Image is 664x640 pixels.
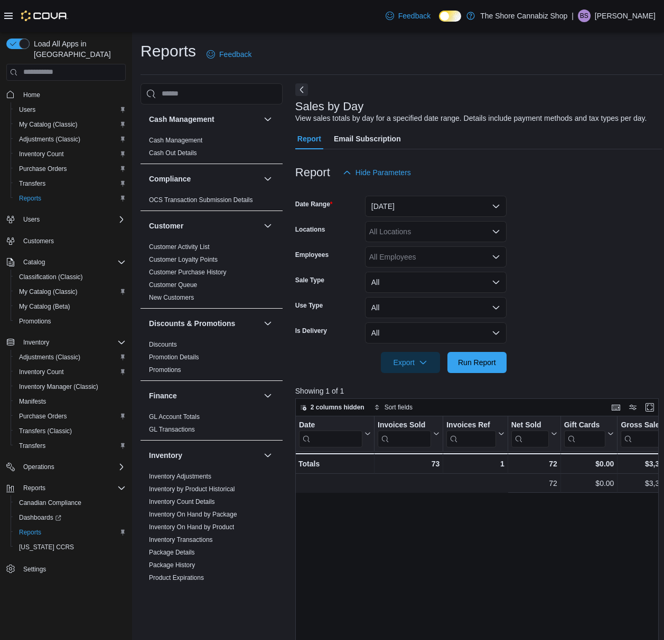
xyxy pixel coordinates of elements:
a: Inventory Count Details [149,498,215,505]
div: $0.00 [564,457,614,470]
span: Inventory [23,338,49,347]
button: Classification (Classic) [11,270,130,284]
span: Inventory Count [19,368,64,376]
span: My Catalog (Classic) [19,120,78,129]
span: Customers [23,237,54,245]
a: Transfers (Classic) [15,425,76,437]
button: Open list of options [492,227,500,236]
div: Invoices Ref [446,420,495,430]
span: My Catalog (Classic) [15,285,126,298]
span: Classification (Classic) [15,271,126,283]
a: Classification (Classic) [15,271,87,283]
button: Discounts & Promotions [261,317,274,330]
h3: Cash Management [149,114,214,125]
span: Inventory by Product Historical [149,485,235,493]
a: Cash Management [149,137,202,144]
span: Inventory On Hand by Product [149,523,234,531]
span: My Catalog (Classic) [19,288,78,296]
a: Adjustments (Classic) [15,133,85,146]
div: Invoices Sold [378,420,431,430]
div: 72 [511,477,557,490]
span: Dashboards [15,511,126,524]
p: [PERSON_NAME] [595,9,656,22]
button: My Catalog (Beta) [11,299,130,314]
h3: Inventory [149,450,182,461]
button: My Catalog (Classic) [11,117,130,132]
button: Purchase Orders [11,161,130,176]
h1: Reports [141,41,196,62]
span: Reports [23,484,45,492]
button: Next [295,83,308,96]
p: The Shore Cannabiz Shop [480,9,567,22]
div: $0.00 [564,477,614,490]
span: My Catalog (Beta) [15,300,126,313]
a: New Customers [149,294,194,301]
span: Adjustments (Classic) [15,133,126,146]
a: Discounts [149,341,177,348]
span: Cash Management [149,136,202,145]
a: Adjustments (Classic) [15,351,85,364]
div: View sales totals by day for a specified date range. Details include payment methods and tax type... [295,113,647,124]
span: Classification (Classic) [19,273,83,281]
span: Inventory Count [15,366,126,378]
a: Inventory On Hand by Package [149,511,237,518]
label: Locations [295,225,325,234]
span: Users [19,213,126,226]
button: Net Sold [511,420,557,447]
div: Compliance [141,194,283,211]
span: Home [23,91,40,99]
span: Feedback [398,11,431,21]
button: Users [2,212,130,227]
span: Home [19,88,126,101]
button: Inventory [149,450,259,461]
span: Purchase Orders [15,163,126,175]
div: Invoices Ref [446,420,495,447]
a: Customer Queue [149,281,197,289]
span: Load All Apps in [GEOGRAPHIC_DATA] [30,39,126,60]
input: Dark Mode [439,11,461,22]
span: Product Expirations [149,574,204,582]
span: Manifests [15,395,126,408]
button: Discounts & Promotions [149,318,259,329]
span: New Customers [149,293,194,302]
span: Email Subscription [334,128,401,149]
a: Purchase Orders [15,163,71,175]
span: Purchase Orders [19,165,67,173]
a: Inventory Count [15,148,68,160]
span: Package History [149,561,195,569]
span: Reports [15,192,126,205]
div: 1 [446,457,504,470]
span: Purchase Orders [19,412,67,421]
button: Open list of options [492,253,500,261]
button: Catalog [2,255,130,270]
button: Cash Management [261,113,274,126]
div: Net Sold [511,420,548,447]
span: Export [387,352,434,373]
a: Promotions [15,315,55,328]
button: Run Report [447,352,507,373]
div: 72 [511,457,557,470]
a: My Catalog (Classic) [15,118,82,131]
a: Cash Out Details [149,149,197,157]
h3: Report [295,166,330,179]
button: Users [11,102,130,117]
div: Gift Cards [564,420,605,430]
a: Dashboards [11,510,130,525]
span: Transfers [15,177,126,190]
button: My Catalog (Classic) [11,284,130,299]
span: Settings [23,565,46,574]
span: Reports [19,528,41,537]
button: Date [299,420,371,447]
span: Inventory Manager (Classic) [15,380,126,393]
span: GL Account Totals [149,413,200,421]
label: Is Delivery [295,327,327,335]
label: Use Type [295,301,323,310]
a: Purchase Orders [15,410,71,423]
span: Customer Activity List [149,243,210,251]
a: Feedback [202,44,256,65]
button: Compliance [261,173,274,185]
div: Inventory [141,470,283,626]
div: Net Sold [511,420,548,430]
